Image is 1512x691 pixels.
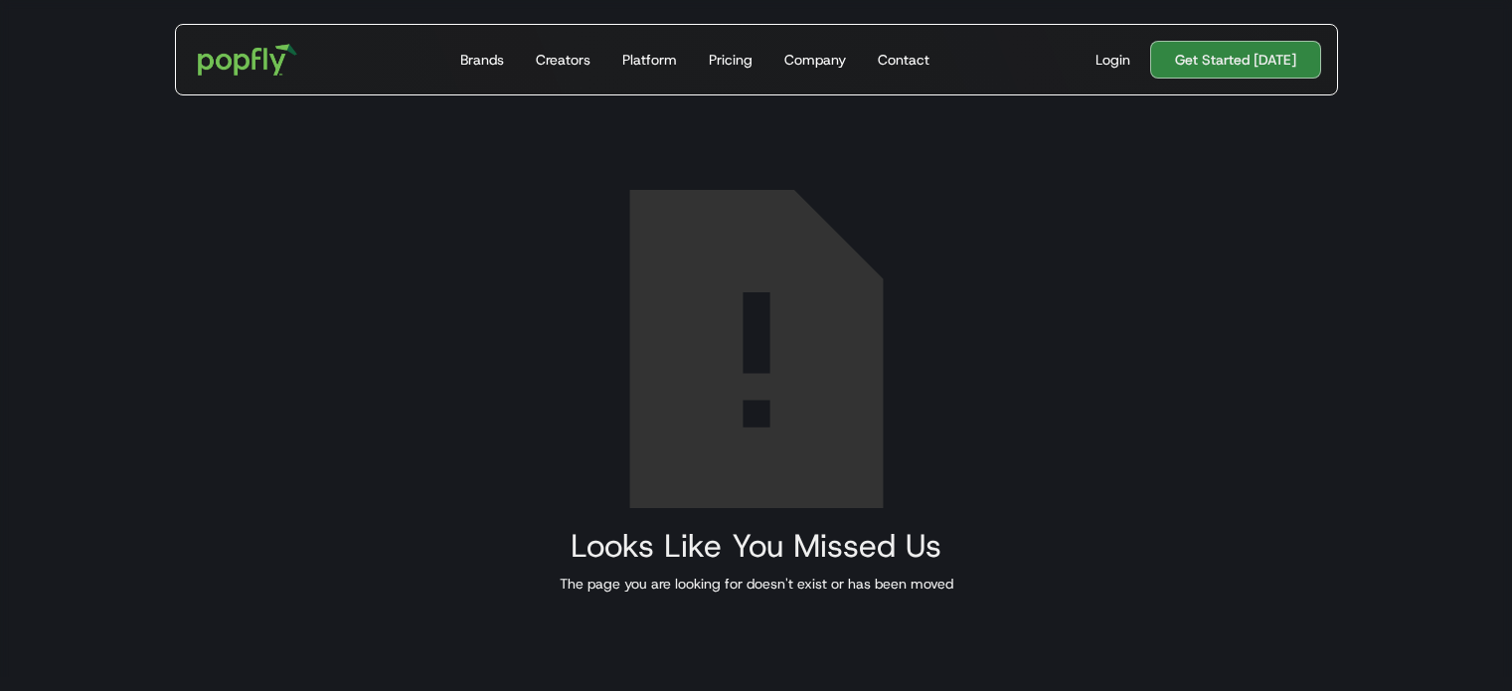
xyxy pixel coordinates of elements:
[776,25,854,94] a: Company
[528,25,598,94] a: Creators
[622,50,677,70] div: Platform
[536,50,590,70] div: Creators
[460,50,504,70] div: Brands
[184,30,312,89] a: home
[614,25,685,94] a: Platform
[1095,50,1130,70] div: Login
[870,25,937,94] a: Contact
[1088,50,1138,70] a: Login
[1150,41,1321,79] a: Get Started [DATE]
[709,50,753,70] div: Pricing
[784,50,846,70] div: Company
[878,50,929,70] div: Contact
[701,25,760,94] a: Pricing
[560,528,953,564] h2: Looks Like You Missed Us
[452,25,512,94] a: Brands
[560,574,953,594] div: The page you are looking for doesn't exist or has been moved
